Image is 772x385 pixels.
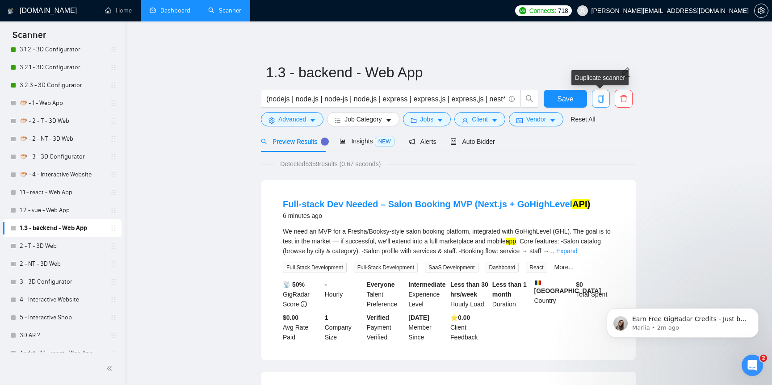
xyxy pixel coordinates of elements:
[572,199,590,209] mark: API)
[557,93,573,105] span: Save
[754,7,768,14] a: setting
[409,138,415,145] span: notification
[615,90,633,108] button: delete
[266,61,618,84] input: Scanner name...
[403,112,451,126] button: folderJobscaret-down
[615,95,632,103] span: delete
[110,153,117,160] span: holder
[450,138,495,145] span: Auto Bidder
[110,189,117,196] span: holder
[754,4,768,18] button: setting
[574,280,616,309] div: Total Spent
[367,281,395,288] b: Everyone
[321,138,329,146] div: Tooltip anchor
[344,114,382,124] span: Job Category
[301,301,307,307] span: info-circle
[454,112,505,126] button: userClientcaret-down
[269,117,275,124] span: setting
[521,95,538,103] span: search
[208,7,241,14] a: searchScanner
[261,138,267,145] span: search
[261,112,323,126] button: settingAdvancedcaret-down
[506,238,516,245] mark: app
[283,199,590,209] a: Full-stack Dev Needed – Salon Booking MVP (Next.js + GoHighLevelAPI)
[20,309,105,326] a: 5 - Interactive Shop
[620,67,631,78] span: edit
[526,114,546,124] span: Vendor
[20,326,105,344] a: 3D AR ?
[106,364,115,373] span: double-left
[409,138,436,145] span: Alerts
[549,247,554,255] span: ...
[411,117,417,124] span: folder
[283,226,614,256] div: We need an MVP for a Fresha/Booksy-style salon booking platform, integrated with GoHighLevel (GHL...
[516,117,523,124] span: idcard
[535,280,541,286] img: 🇷🇴
[520,90,538,108] button: search
[593,252,772,352] iframe: Intercom notifications message
[20,64,34,79] img: Profile image for Mariia
[110,296,117,303] span: holder
[20,344,105,362] a: Andrii - 1.1 - react - Web App
[450,138,457,145] span: robot
[110,82,117,89] span: holder
[335,117,341,124] span: bars
[367,314,390,321] b: Verified
[327,112,399,126] button: barsJob Categorycaret-down
[110,225,117,232] span: holder
[592,90,610,108] button: copy
[533,280,575,309] div: Country
[554,264,574,271] a: More...
[571,70,629,85] div: Duplicate scanner
[274,159,387,169] span: Detected 5359 results (0.67 seconds)
[450,281,488,298] b: Less than 30 hrs/week
[150,7,190,14] a: dashboardDashboard
[110,243,117,250] span: holder
[20,291,105,309] a: 4 - Interactive Website
[449,313,491,342] div: Client Feedback
[519,7,526,14] img: upwork-logo.png
[8,4,14,18] img: logo
[20,130,105,148] a: 🐡 - 2 - NT - 3D Web
[20,184,105,201] a: 1.1 - react - Web App
[110,278,117,285] span: holder
[571,114,595,124] a: Reset All
[462,117,468,124] span: user
[365,280,407,309] div: Talent Preference
[375,137,394,146] span: NEW
[20,112,105,130] a: 🐡 - 2 - T - 3D Web
[550,117,556,124] span: caret-down
[20,59,105,76] a: 3.2.1 - 3D Configurator
[281,280,323,309] div: GigRadar Score
[20,273,105,291] a: 3 - 3D Configurator
[407,280,449,309] div: Experience Level
[323,280,365,309] div: Hourly
[20,94,105,112] a: 🐡 - 1 - Web App
[13,56,165,86] div: message notification from Mariia, 2m ago. Earn Free GigRadar Credits - Just by Sharing Your Story...
[323,313,365,342] div: Company Size
[407,313,449,342] div: Member Since
[20,255,105,273] a: 2 - NT - 3D Web
[110,207,117,214] span: holder
[544,90,587,108] button: Save
[354,263,418,272] span: Full-Stack Development
[472,114,488,124] span: Client
[110,314,117,321] span: holder
[110,64,117,71] span: holder
[110,135,117,142] span: holder
[579,8,586,14] span: user
[278,114,306,124] span: Advanced
[425,263,478,272] span: SaaS Development
[20,76,105,94] a: 3.2.3 - 3D Configurator
[486,263,519,272] span: Dashboard
[491,280,533,309] div: Duration
[408,281,445,288] b: Intermediate
[492,281,527,298] b: Less than 1 month
[283,281,305,288] b: 📡 50%
[558,6,568,16] span: 718
[491,117,498,124] span: caret-down
[110,100,117,107] span: holder
[576,281,583,288] b: $ 0
[283,263,347,272] span: Full Stack Development
[526,263,547,272] span: React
